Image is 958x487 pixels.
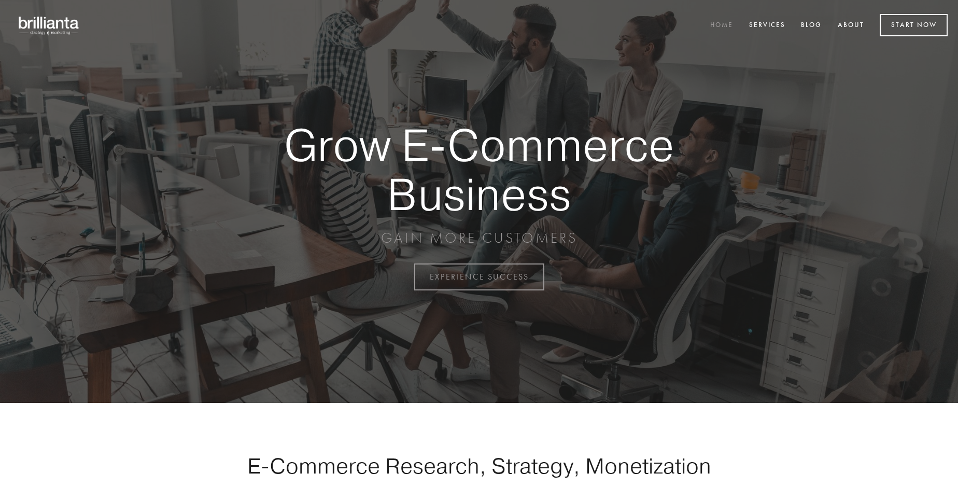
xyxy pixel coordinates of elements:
p: GAIN MORE CUSTOMERS [248,229,710,247]
a: EXPERIENCE SUCCESS [414,263,544,290]
a: Start Now [880,14,948,36]
strong: Grow E-Commerce Business [248,120,710,218]
img: brillianta - research, strategy, marketing [10,10,88,40]
h1: E-Commerce Research, Strategy, Monetization [215,453,743,479]
a: Blog [794,17,828,34]
a: Services [742,17,792,34]
a: About [831,17,871,34]
a: Home [703,17,740,34]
